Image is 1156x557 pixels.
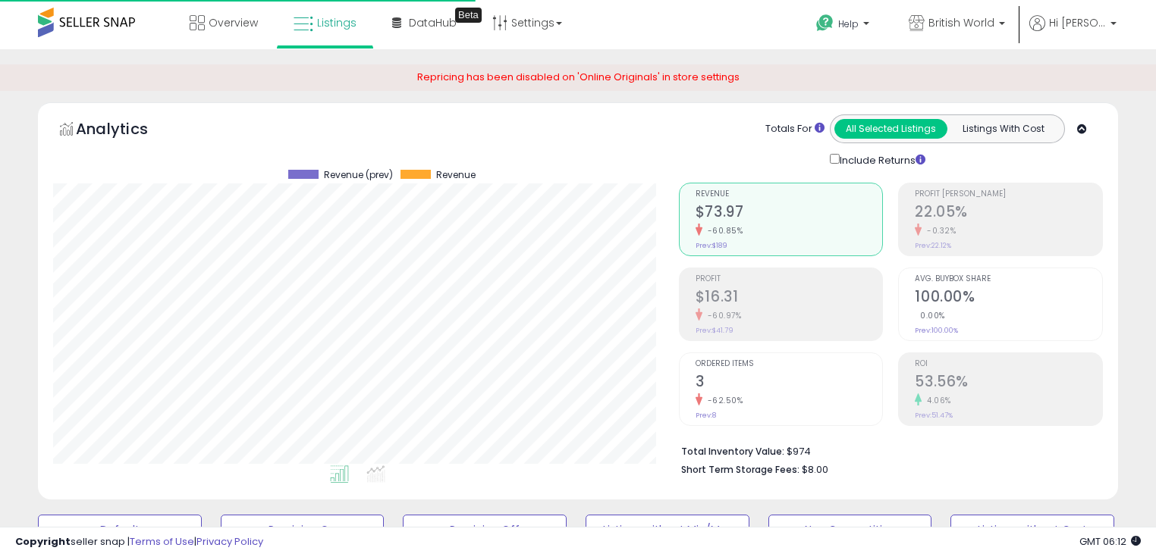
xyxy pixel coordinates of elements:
button: Repricing On [221,515,385,545]
span: British World [928,15,994,30]
span: Ordered Items [696,360,883,368]
button: Listings without Cost [950,515,1114,545]
span: Avg. Buybox Share [915,275,1102,283]
span: DataHub [409,15,457,30]
a: Terms of Use [130,534,194,549]
a: Privacy Policy [196,534,263,549]
span: ROI [915,360,1102,368]
div: Include Returns [818,151,944,168]
li: $974 [681,441,1092,459]
div: Totals For [765,122,825,136]
small: 4.06% [922,395,951,406]
b: Short Term Storage Fees: [681,463,799,476]
strong: Copyright [15,534,71,549]
small: Prev: 8 [696,411,716,420]
h2: 3 [696,373,883,393]
span: Revenue (prev) [324,170,393,180]
button: Listings With Cost [947,119,1060,139]
h2: 22.05% [915,203,1102,224]
small: -0.32% [922,225,956,236]
small: Prev: 51.47% [915,411,953,420]
h2: 100.00% [915,288,1102,308]
span: Profit [696,275,883,283]
span: Profit [PERSON_NAME] [915,190,1102,199]
span: Listings [317,15,357,30]
a: Hi [PERSON_NAME] [1029,15,1117,49]
span: Help [838,17,859,30]
small: Prev: 100.00% [915,326,958,335]
small: -60.85% [702,225,743,236]
button: Listings without Min/Max [586,515,749,545]
div: seller snap | | [15,535,263,549]
h2: $73.97 [696,203,883,224]
span: $8.00 [802,462,828,477]
small: Prev: $189 [696,241,727,250]
span: Overview [209,15,258,30]
h2: 53.56% [915,373,1102,393]
h2: $16.31 [696,288,883,308]
i: Get Help [815,14,834,33]
div: Tooltip anchor [455,8,482,23]
button: Repricing Off [403,515,567,545]
small: Prev: $41.79 [696,326,733,335]
span: Hi [PERSON_NAME] [1049,15,1106,30]
h5: Analytics [76,118,177,143]
small: 0.00% [915,310,945,321]
button: All Selected Listings [834,119,947,139]
span: 2025-09-17 06:12 GMT [1079,534,1141,549]
button: Non Competitive [768,515,932,545]
small: Prev: 22.12% [915,241,951,250]
span: Revenue [696,190,883,199]
span: Revenue [436,170,476,180]
small: -60.97% [702,310,742,321]
small: -62.50% [702,395,743,406]
button: Default [38,515,202,545]
b: Total Inventory Value: [681,445,784,458]
span: Repricing has been disabled on 'Online Originals' in store settings [417,70,740,84]
a: Help [804,2,884,49]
